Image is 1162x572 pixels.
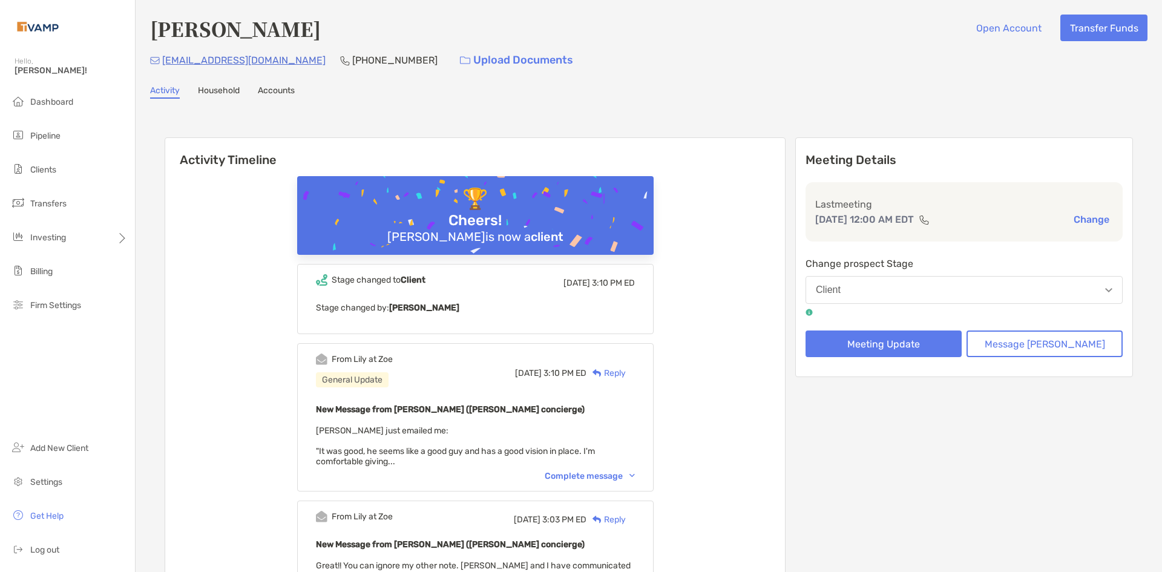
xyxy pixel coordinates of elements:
[1070,213,1113,226] button: Change
[967,330,1123,357] button: Message [PERSON_NAME]
[316,539,585,550] b: New Message from [PERSON_NAME] ([PERSON_NAME] concierge)
[297,176,654,281] img: Confetti
[515,368,542,378] span: [DATE]
[806,276,1123,304] button: Client
[30,97,73,107] span: Dashboard
[30,545,59,555] span: Log out
[543,368,586,378] span: 3:10 PM ED
[815,197,1113,212] p: Last meeting
[316,511,327,522] img: Event icon
[11,474,25,488] img: settings icon
[592,278,635,288] span: 3:10 PM ED
[198,85,240,99] a: Household
[806,153,1123,168] p: Meeting Details
[316,426,595,467] span: [PERSON_NAME] just emailed me: "It was good, he seems like a good guy and has a good vision in pl...
[806,330,962,357] button: Meeting Update
[165,138,785,167] h6: Activity Timeline
[11,263,25,278] img: billing icon
[30,131,61,141] span: Pipeline
[316,274,327,286] img: Event icon
[444,212,507,229] div: Cheers!
[592,516,602,524] img: Reply icon
[332,354,393,364] div: From Lily at Zoe
[389,303,459,313] b: [PERSON_NAME]
[460,56,470,65] img: button icon
[11,297,25,312] img: firm-settings icon
[11,508,25,522] img: get-help icon
[967,15,1051,41] button: Open Account
[316,404,585,415] b: New Message from [PERSON_NAME] ([PERSON_NAME] concierge)
[382,229,568,244] div: [PERSON_NAME] is now a
[332,275,425,285] div: Stage changed to
[11,196,25,210] img: transfers icon
[11,229,25,244] img: investing icon
[30,300,81,311] span: Firm Settings
[11,162,25,176] img: clients icon
[806,256,1123,271] p: Change prospect Stage
[340,56,350,65] img: Phone Icon
[30,266,53,277] span: Billing
[542,514,586,525] span: 3:03 PM ED
[11,94,25,108] img: dashboard icon
[150,85,180,99] a: Activity
[150,15,321,42] h4: [PERSON_NAME]
[1105,288,1112,292] img: Open dropdown arrow
[30,477,62,487] span: Settings
[30,511,64,521] span: Get Help
[316,372,389,387] div: General Update
[30,232,66,243] span: Investing
[11,440,25,455] img: add_new_client icon
[15,5,61,48] img: Zoe Logo
[316,353,327,365] img: Event icon
[586,513,626,526] div: Reply
[15,65,128,76] span: [PERSON_NAME]!
[30,443,88,453] span: Add New Client
[352,53,438,68] p: [PHONE_NUMBER]
[30,165,56,175] span: Clients
[592,369,602,377] img: Reply icon
[806,309,813,316] img: tooltip
[458,187,493,212] div: 🏆
[919,215,930,225] img: communication type
[316,300,635,315] p: Stage changed by:
[452,47,581,73] a: Upload Documents
[258,85,295,99] a: Accounts
[150,57,160,64] img: Email Icon
[514,514,540,525] span: [DATE]
[545,471,635,481] div: Complete message
[401,275,425,285] b: Client
[162,53,326,68] p: [EMAIL_ADDRESS][DOMAIN_NAME]
[1060,15,1147,41] button: Transfer Funds
[563,278,590,288] span: [DATE]
[815,212,914,227] p: [DATE] 12:00 AM EDT
[816,284,841,295] div: Client
[629,474,635,478] img: Chevron icon
[11,128,25,142] img: pipeline icon
[11,542,25,556] img: logout icon
[531,229,563,244] b: client
[586,367,626,380] div: Reply
[332,511,393,522] div: From Lily at Zoe
[30,199,67,209] span: Transfers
